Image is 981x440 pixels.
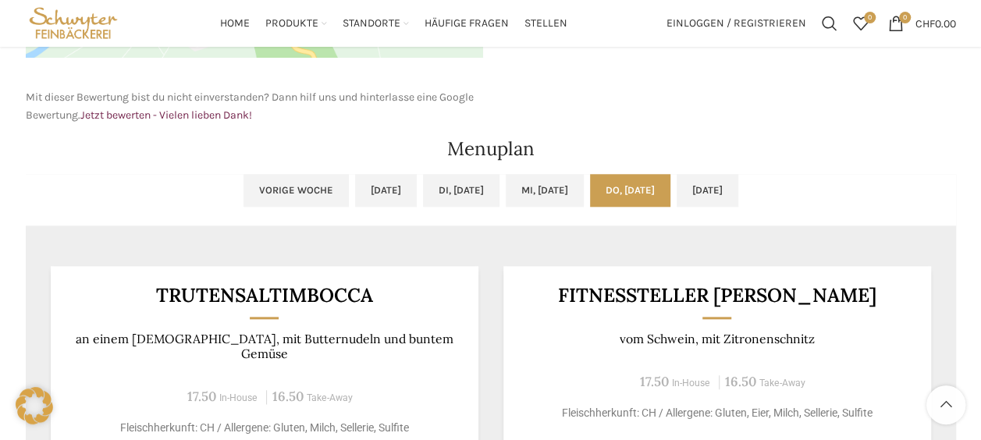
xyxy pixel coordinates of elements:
[880,8,964,39] a: 0 CHF0.00
[69,286,459,305] h3: Trutensaltimbocca
[220,8,250,39] a: Home
[864,12,876,23] span: 0
[343,8,409,39] a: Standorte
[80,108,252,122] a: Jetzt bewerten - Vielen lieben Dank!
[423,174,499,207] a: Di, [DATE]
[425,8,509,39] a: Häufige Fragen
[425,16,509,31] span: Häufige Fragen
[677,174,738,207] a: [DATE]
[522,405,912,421] p: Fleischherkunft: CH / Allergene: Gluten, Eier, Milch, Sellerie, Sulfite
[265,8,327,39] a: Produkte
[915,16,956,30] bdi: 0.00
[272,388,304,405] span: 16.50
[265,16,318,31] span: Produkte
[915,16,935,30] span: CHF
[307,392,353,403] span: Take-Away
[725,373,756,390] span: 16.50
[26,16,122,29] a: Site logo
[219,392,258,403] span: In-House
[343,16,400,31] span: Standorte
[522,286,912,305] h3: Fitnessteller [PERSON_NAME]
[899,12,911,23] span: 0
[814,8,845,39] a: Suchen
[506,174,584,207] a: Mi, [DATE]
[220,16,250,31] span: Home
[672,378,710,389] span: In-House
[26,89,483,124] p: Mit dieser Bewertung bist du nicht einverstanden? Dann hilf uns und hinterlasse eine Google Bewer...
[522,332,912,346] p: vom Schwein, mit Zitronenschnitz
[659,8,814,39] a: Einloggen / Registrieren
[845,8,876,39] a: 0
[187,388,216,405] span: 17.50
[590,174,670,207] a: Do, [DATE]
[640,373,669,390] span: 17.50
[69,420,459,436] p: Fleischherkunft: CH / Allergene: Gluten, Milch, Sellerie, Sulfite
[845,8,876,39] div: Meine Wunschliste
[355,174,417,207] a: [DATE]
[926,385,965,424] a: Scroll to top button
[243,174,349,207] a: Vorige Woche
[69,332,459,362] p: an einem [DEMOGRAPHIC_DATA], mit Butternudeln und buntem Gemüse
[524,8,567,39] a: Stellen
[26,140,956,158] h2: Menuplan
[666,18,806,29] span: Einloggen / Registrieren
[524,16,567,31] span: Stellen
[129,8,658,39] div: Main navigation
[759,378,805,389] span: Take-Away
